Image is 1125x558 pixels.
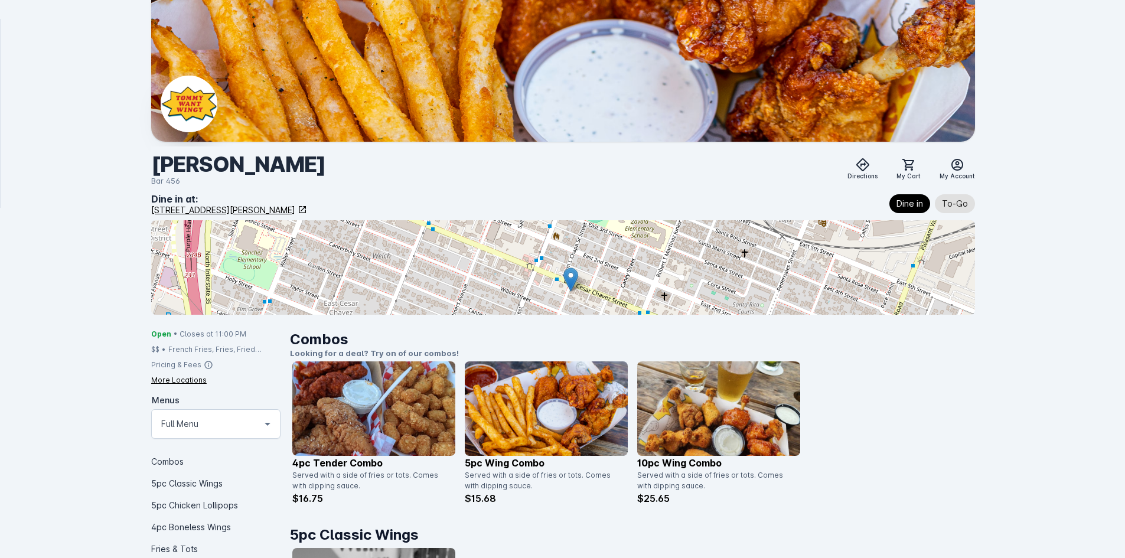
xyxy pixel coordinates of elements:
h1: Combos [290,329,975,350]
div: Dine in at: [151,192,307,206]
span: Open [151,329,171,340]
p: $16.75 [292,491,455,505]
div: Combos [151,451,281,472]
div: Served with a side of fries or tots. Comes with dipping sauce. [292,470,448,491]
div: French Fries, Fries, Fried Chicken, Tots, Buffalo Wings, Chicken, Wings, Fried Pickles [168,344,281,355]
div: [PERSON_NAME] [151,151,325,178]
div: 5pc Classic Wings [151,472,281,494]
div: 5pc Chicken Lollipops [151,494,281,516]
span: • Closes at 11:00 PM [174,329,246,340]
span: To-Go [942,197,968,211]
div: More Locations [151,375,207,386]
img: catalog item [637,361,800,456]
span: Dine in [896,197,923,211]
div: 4pc Boneless Wings [151,516,281,538]
div: $$ [151,344,159,355]
img: Marker [563,267,578,292]
div: Served with a side of fries or tots. Comes with dipping sauce. [637,470,793,491]
div: Pricing & Fees [151,360,201,370]
mat-label: Menus [152,395,180,405]
p: $25.65 [637,491,800,505]
mat-chip-listbox: Fulfillment [889,192,975,216]
p: 5pc Wing Combo [465,456,628,470]
span: My Account [940,172,975,181]
div: • [162,344,166,355]
p: 10pc Wing Combo [637,456,800,470]
mat-select-trigger: Full Menu [161,417,198,431]
h1: 5pc Classic Wings [290,524,975,546]
div: [STREET_ADDRESS][PERSON_NAME] [151,204,295,216]
div: Bar 456 [151,175,325,187]
img: Business Logo [161,76,217,132]
img: catalog item [465,361,628,456]
span: Directions [847,172,878,181]
p: Looking for a deal? Try on of our combos! [290,348,975,360]
img: catalog item [292,361,455,456]
p: 4pc Tender Combo [292,456,455,470]
div: Served with a side of fries or tots. Comes with dipping sauce. [465,470,621,491]
p: $15.68 [465,491,628,505]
